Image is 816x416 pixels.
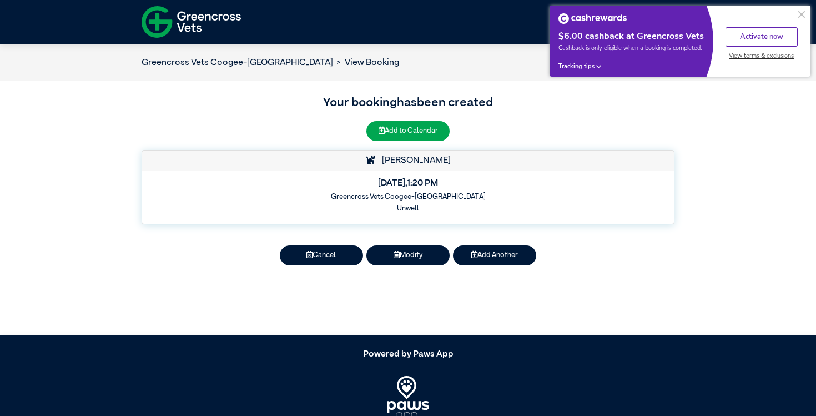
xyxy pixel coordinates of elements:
button: Activate now [726,27,798,47]
span: View terms & exclusions [729,52,794,60]
span: Cashback is only eligible when a booking is completed. [558,44,704,52]
li: View Booking [333,56,399,69]
button: Cancel [280,245,363,265]
div: $6.00 cashback at Greencross Vets [558,31,704,42]
img: f-logo [142,3,241,41]
a: Greencross Vets Coogee-[GEOGRAPHIC_DATA] [142,58,333,67]
h3: Your booking has been created [142,94,674,113]
button: Add Another [453,245,536,265]
img: Cashrewards white logo [558,13,627,24]
button: Modify [366,245,450,265]
h6: Unwell [149,204,667,213]
h6: Greencross Vets Coogee-[GEOGRAPHIC_DATA] [149,193,667,201]
h5: Powered by Paws App [142,349,674,360]
h5: [DATE] , 1:20 PM [149,178,667,189]
span: Tracking tips [558,62,595,71]
button: Add to Calendar [366,121,450,141]
nav: breadcrumb [142,56,399,69]
span: [PERSON_NAME] [376,156,451,165]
